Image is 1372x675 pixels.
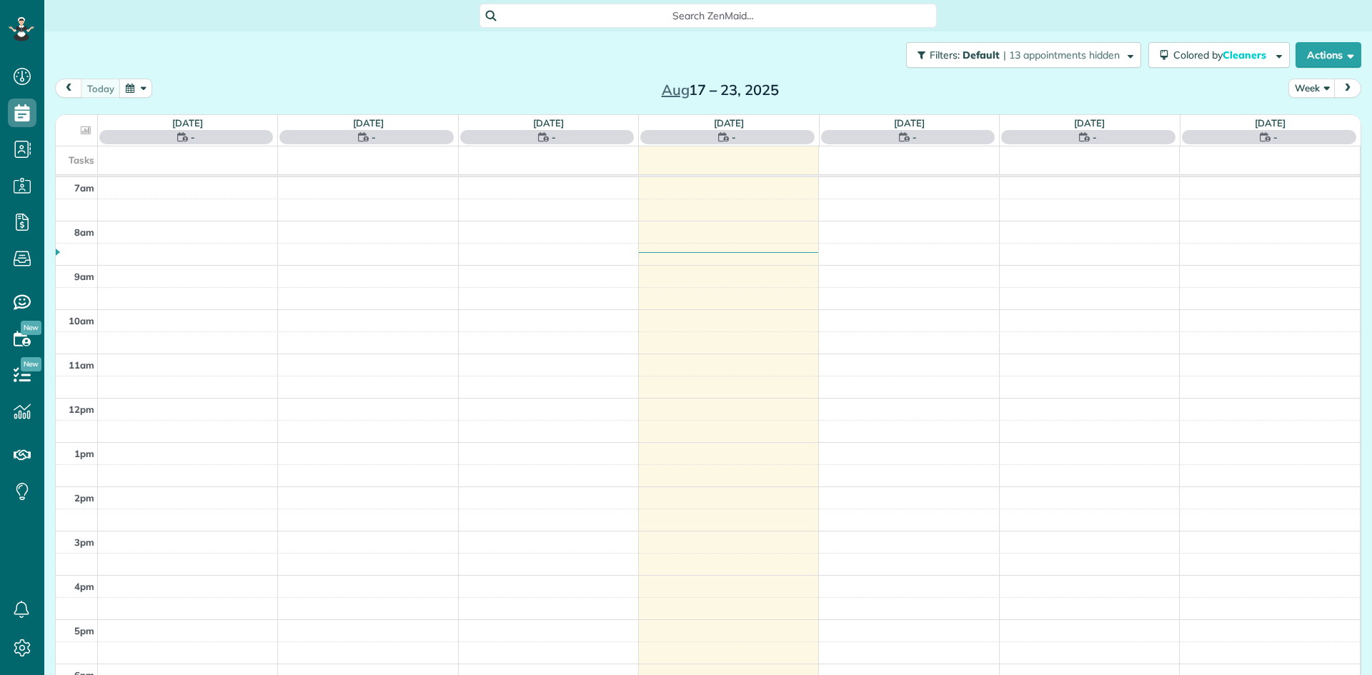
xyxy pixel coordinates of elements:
[74,182,94,194] span: 7am
[894,117,925,129] a: [DATE]
[631,82,810,98] h2: 17 – 23, 2025
[74,448,94,459] span: 1pm
[714,117,745,129] a: [DATE]
[1273,130,1278,144] span: -
[1093,130,1097,144] span: -
[69,404,94,415] span: 12pm
[172,117,203,129] a: [DATE]
[1296,42,1361,68] button: Actions
[353,117,384,129] a: [DATE]
[69,359,94,371] span: 11am
[21,321,41,335] span: New
[1334,79,1361,98] button: next
[81,79,121,98] button: today
[963,49,1000,61] span: Default
[662,81,690,99] span: Aug
[1003,49,1120,61] span: | 13 appointments hidden
[74,625,94,636] span: 5pm
[74,536,94,548] span: 3pm
[906,42,1141,68] button: Filters: Default | 13 appointments hidden
[533,117,564,129] a: [DATE]
[913,130,917,144] span: -
[21,357,41,371] span: New
[74,271,94,282] span: 9am
[552,130,556,144] span: -
[1255,117,1286,129] a: [DATE]
[69,154,94,166] span: Tasks
[899,42,1141,68] a: Filters: Default | 13 appointments hidden
[372,130,376,144] span: -
[69,315,94,326] span: 10am
[1074,117,1105,129] a: [DATE]
[930,49,960,61] span: Filters:
[191,130,195,144] span: -
[74,226,94,238] span: 8am
[1148,42,1290,68] button: Colored byCleaners
[732,130,736,144] span: -
[74,581,94,592] span: 4pm
[1288,79,1336,98] button: Week
[1223,49,1268,61] span: Cleaners
[1173,49,1271,61] span: Colored by
[74,492,94,504] span: 2pm
[55,79,82,98] button: prev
